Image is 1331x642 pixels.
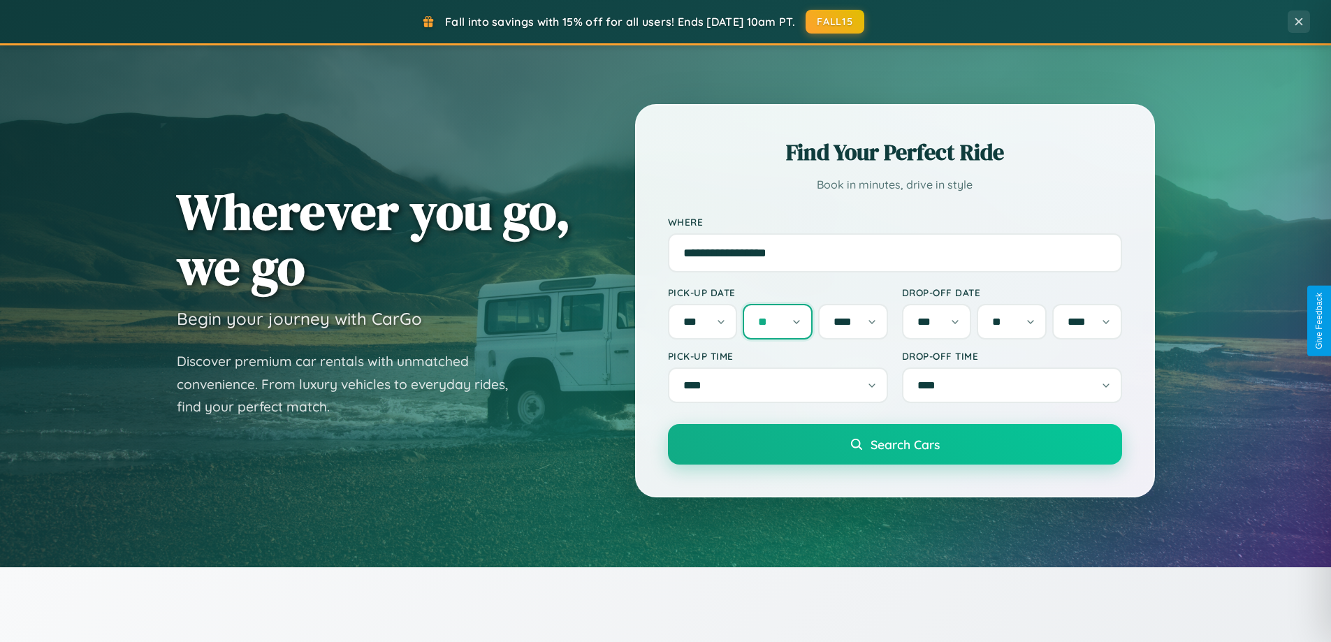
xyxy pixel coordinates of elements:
button: FALL15 [806,10,864,34]
label: Where [668,216,1122,228]
span: Fall into savings with 15% off for all users! Ends [DATE] 10am PT. [445,15,795,29]
label: Drop-off Date [902,286,1122,298]
button: Search Cars [668,424,1122,465]
label: Pick-up Time [668,350,888,362]
h3: Begin your journey with CarGo [177,308,422,329]
p: Discover premium car rentals with unmatched convenience. From luxury vehicles to everyday rides, ... [177,350,526,418]
div: Give Feedback [1314,293,1324,349]
h2: Find Your Perfect Ride [668,137,1122,168]
h1: Wherever you go, we go [177,184,571,294]
p: Book in minutes, drive in style [668,175,1122,195]
span: Search Cars [871,437,940,452]
label: Pick-up Date [668,286,888,298]
label: Drop-off Time [902,350,1122,362]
